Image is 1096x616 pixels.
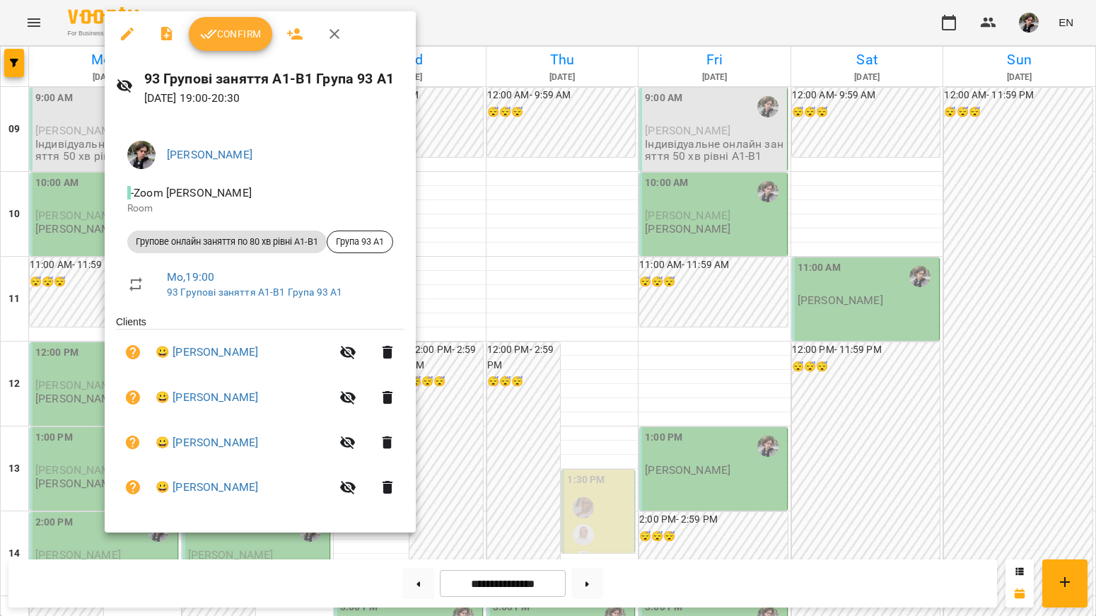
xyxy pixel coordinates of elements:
[167,270,214,284] a: Mo , 19:00
[327,231,393,253] div: Група 93 А1
[127,141,156,169] img: 3324ceff06b5eb3c0dd68960b867f42f.jpeg
[144,90,404,107] p: [DATE] 19:00 - 20:30
[116,380,150,414] button: Unpaid. Bill the attendance?
[127,186,255,199] span: - Zoom [PERSON_NAME]
[200,25,261,42] span: Confirm
[127,236,327,248] span: Групове онлайн заняття по 80 хв рівні А1-В1
[167,148,252,161] a: [PERSON_NAME]
[327,236,392,248] span: Група 93 А1
[156,479,258,496] a: 😀 [PERSON_NAME]
[189,17,272,51] button: Confirm
[156,434,258,451] a: 😀 [PERSON_NAME]
[144,68,404,90] h6: 93 Групові заняття А1-В1 Група 93 A1
[156,389,258,406] a: 😀 [PERSON_NAME]
[167,286,342,298] a: 93 Групові заняття А1-В1 Група 93 A1
[116,426,150,460] button: Unpaid. Bill the attendance?
[116,335,150,369] button: Unpaid. Bill the attendance?
[116,315,404,515] ul: Clients
[127,202,393,216] p: Room
[116,470,150,504] button: Unpaid. Bill the attendance?
[156,344,258,361] a: 😀 [PERSON_NAME]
